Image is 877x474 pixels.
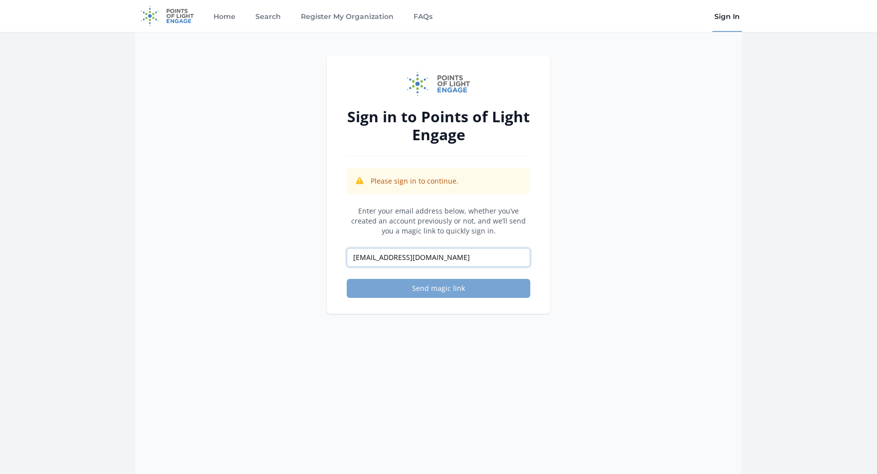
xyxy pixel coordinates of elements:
[347,248,530,267] input: Email address
[347,206,530,236] p: Enter your email address below, whether you’ve created an account previously or not, and we’ll se...
[347,108,530,144] h2: Sign in to Points of Light Engage
[347,279,530,298] button: Send magic link
[371,176,458,186] p: Please sign in to continue.
[407,72,470,96] img: Points of Light Engage logo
